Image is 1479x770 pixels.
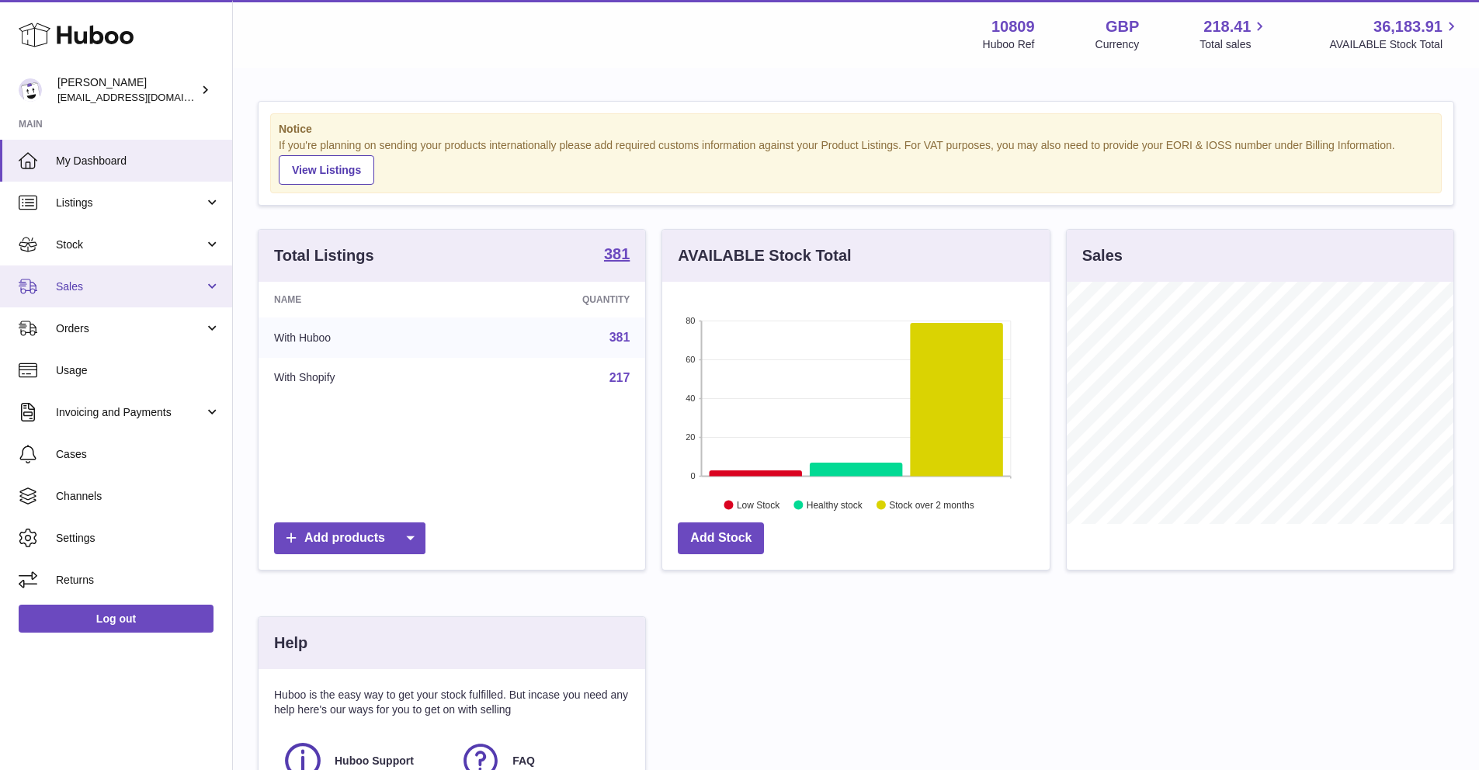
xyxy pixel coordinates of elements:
th: Quantity [467,282,646,317]
text: 40 [686,394,696,403]
a: 381 [604,246,630,265]
a: 217 [609,371,630,384]
text: 80 [686,316,696,325]
a: 381 [609,331,630,344]
span: Stock [56,238,204,252]
a: Add products [274,522,425,554]
h3: Help [274,633,307,654]
span: Returns [56,573,220,588]
img: shop@ballersingod.com [19,78,42,102]
div: Currency [1095,37,1140,52]
a: 218.41 Total sales [1200,16,1269,52]
span: My Dashboard [56,154,220,168]
span: Cases [56,447,220,462]
text: 20 [686,432,696,442]
div: [PERSON_NAME] [57,75,197,105]
text: 0 [691,471,696,480]
span: 218.41 [1203,16,1251,37]
span: [EMAIL_ADDRESS][DOMAIN_NAME] [57,91,228,103]
h3: AVAILABLE Stock Total [678,245,851,266]
td: With Shopify [259,358,467,398]
div: If you're planning on sending your products internationally please add required customs informati... [279,138,1433,185]
span: Huboo Support [335,754,414,768]
th: Name [259,282,467,317]
span: Sales [56,279,204,294]
span: Channels [56,489,220,504]
strong: 381 [604,246,630,262]
div: Huboo Ref [983,37,1035,52]
a: Add Stock [678,522,764,554]
span: Usage [56,363,220,378]
strong: 10809 [991,16,1035,37]
strong: GBP [1106,16,1139,37]
span: 36,183.91 [1373,16,1443,37]
a: 36,183.91 AVAILABLE Stock Total [1329,16,1460,52]
h3: Total Listings [274,245,374,266]
span: Orders [56,321,204,336]
strong: Notice [279,122,1433,137]
span: FAQ [512,754,535,768]
text: Stock over 2 months [890,499,974,510]
h3: Sales [1082,245,1123,266]
a: View Listings [279,155,374,185]
p: Huboo is the easy way to get your stock fulfilled. But incase you need any help here's our ways f... [274,688,630,717]
a: Log out [19,605,214,633]
text: Low Stock [737,499,780,510]
span: Invoicing and Payments [56,405,204,420]
td: With Huboo [259,317,467,358]
text: Healthy stock [807,499,863,510]
span: Total sales [1200,37,1269,52]
span: AVAILABLE Stock Total [1329,37,1460,52]
text: 60 [686,355,696,364]
span: Listings [56,196,204,210]
span: Settings [56,531,220,546]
